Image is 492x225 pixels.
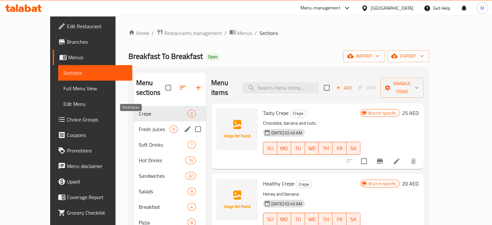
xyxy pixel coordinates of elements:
[128,29,429,37] nav: breadcrumb
[301,4,340,12] div: Menu-management
[333,83,354,93] span: Add item
[157,29,222,37] a: Restaurants management
[343,50,385,62] button: import
[186,173,195,179] span: 22
[263,190,360,198] p: Honey and banana.
[393,157,400,165] a: Edit menu item
[139,110,188,118] span: Crepe
[53,34,132,50] a: Branches
[139,141,188,149] span: Soft Drinks
[134,184,206,199] div: Salads9
[67,209,127,217] span: Grocery Checklist
[63,100,127,108] span: Edit Menu
[349,215,358,224] span: SA
[321,144,330,153] span: TH
[53,158,132,174] a: Menu disclaimer
[58,96,132,112] a: Edit Menu
[134,168,206,184] div: Sandwiches22
[266,144,275,153] span: SU
[185,156,196,164] div: items
[139,203,188,211] span: Breakfast
[277,142,291,155] button: MO
[366,181,399,187] span: Branch specific
[229,29,252,37] a: Menus
[357,154,371,168] span: Select to update
[372,153,388,169] button: Branch-specific-item
[191,80,206,96] button: Add section
[188,203,196,211] div: items
[134,152,206,168] div: Hot Drinks13
[387,50,429,62] button: export
[67,116,127,123] span: Choice Groups
[188,204,195,210] span: 4
[291,142,305,155] button: TU
[169,125,178,133] div: items
[480,5,484,12] span: M
[216,108,258,150] img: Tasty Crepe
[134,106,206,121] div: Crepe2
[255,29,257,37] li: /
[53,18,132,34] a: Edit Restaurant
[280,144,289,153] span: MO
[68,53,127,61] span: Menus
[188,142,195,148] span: 7
[296,180,312,188] div: Crepe
[164,29,222,37] span: Restaurants management
[308,215,316,224] span: WE
[263,119,360,127] p: Chocolate, banana and nuts.
[139,172,185,180] span: Sandwiches
[67,178,127,186] span: Upsell
[67,131,127,139] span: Coupons
[183,124,192,134] button: edit
[263,108,289,118] span: Tasty Crepe
[53,205,132,220] a: Grocery Checklist
[205,53,220,61] div: Open
[53,189,132,205] a: Coverage Report
[308,144,316,153] span: WE
[152,29,154,37] li: /
[335,215,344,224] span: FR
[185,172,196,180] div: items
[134,121,206,137] div: Fresh Juices5edit
[237,29,252,37] span: Menus
[136,78,165,97] h2: Menu sections
[321,215,330,224] span: TH
[346,142,360,155] button: SA
[139,156,185,164] div: Hot Drinks
[186,157,195,163] span: 13
[128,49,203,63] span: Breakfast To Breakfast
[406,153,421,169] button: delete
[139,187,188,195] div: Salads
[349,144,358,153] span: SA
[67,38,127,46] span: Branches
[63,69,127,77] span: Sections
[188,110,196,118] div: items
[53,112,132,127] a: Choice Groups
[290,110,306,117] span: Crepe
[242,82,319,94] input: search
[53,127,132,143] a: Coupons
[53,143,132,158] a: Promotions
[63,84,127,92] span: Full Menu View
[380,78,424,98] button: Manage items
[139,125,169,133] span: Fresh Juices
[402,108,419,118] h6: 25 AED
[58,65,132,81] a: Sections
[188,141,196,149] div: items
[58,81,132,96] a: Full Menu View
[319,142,333,155] button: TH
[269,130,305,136] span: [DATE] 02:43 AM
[348,52,379,60] span: import
[269,201,305,207] span: [DATE] 02:43 AM
[161,81,175,95] span: Select all sections
[392,52,424,60] span: export
[67,162,127,170] span: Menu disclaimer
[335,144,344,153] span: FR
[305,142,319,155] button: WE
[386,80,419,96] span: Manage items
[128,29,149,37] a: Home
